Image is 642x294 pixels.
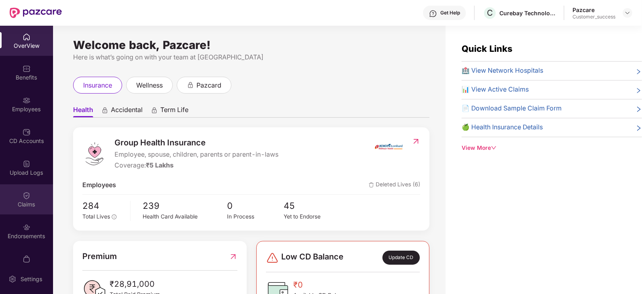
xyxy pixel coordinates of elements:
[82,250,117,263] span: Premium
[22,192,31,200] img: svg+xml;base64,PHN2ZyBpZD0iQ2xhaW0iIHhtbG5zPSJodHRwOi8vd3d3LnczLm9yZy8yMDAwL3N2ZyIgd2lkdGg9IjIwIi...
[73,42,429,48] div: Welcome back, Pazcare!
[8,275,16,283] img: svg+xml;base64,PHN2ZyBpZD0iU2V0dGluZy0yMHgyMCIgeG1sbnM9Imh0dHA6Ly93d3cudzMub3JnLzIwMDAvc3ZnIiB3aW...
[22,255,31,263] img: svg+xml;base64,PHN2ZyBpZD0iTXlfT3JkZXJzIiBkYXRhLW5hbWU9Ik15IE9yZGVycyIgeG1sbnM9Imh0dHA6Ly93d3cudz...
[572,6,615,14] div: Pazcare
[22,128,31,136] img: svg+xml;base64,PHN2ZyBpZD0iQ0RfQWNjb3VudHMiIGRhdGEtbmFtZT0iQ0QgQWNjb3VudHMiIHhtbG5zPSJodHRwOi8vd3...
[636,86,642,95] span: right
[462,104,562,114] span: 📄 Download Sample Claim Form
[229,250,237,263] img: RedirectIcon
[10,8,62,18] img: New Pazcare Logo
[22,160,31,168] img: svg+xml;base64,PHN2ZyBpZD0iVXBsb2FkX0xvZ3MiIGRhdGEtbmFtZT0iVXBsb2FkIExvZ3MiIHhtbG5zPSJodHRwOi8vd3...
[22,96,31,104] img: svg+xml;base64,PHN2ZyBpZD0iRW1wbG95ZWVzIiB4bWxucz0iaHR0cDovL3d3dy53My5vcmcvMjAwMC9zdmciIHdpZHRoPS...
[73,106,93,117] span: Health
[160,106,188,117] span: Term Life
[114,137,278,149] span: Group Health Insurance
[82,142,106,166] img: logo
[374,137,404,157] img: insurerIcon
[636,67,642,76] span: right
[462,144,642,153] div: View More
[227,199,284,212] span: 0
[22,223,31,231] img: svg+xml;base64,PHN2ZyBpZD0iRW5kb3JzZW1lbnRzIiB4bWxucz0iaHR0cDovL3d3dy53My5vcmcvMjAwMC9zdmciIHdpZH...
[572,14,615,20] div: Customer_success
[22,33,31,41] img: svg+xml;base64,PHN2ZyBpZD0iSG9tZSIgeG1sbnM9Imh0dHA6Ly93d3cudzMub3JnLzIwMDAvc3ZnIiB3aWR0aD0iMjAiIG...
[187,81,194,88] div: animation
[266,251,279,264] img: svg+xml;base64,PHN2ZyBpZD0iRGFuZ2VyLTMyeDMyIiB4bWxucz0iaHR0cDovL3d3dy53My5vcmcvMjAwMC9zdmciIHdpZH...
[624,10,631,16] img: svg+xml;base64,PHN2ZyBpZD0iRHJvcGRvd24tMzJ4MzIiIHhtbG5zPSJodHRwOi8vd3d3LnczLm9yZy8yMDAwL3N2ZyIgd2...
[136,80,163,90] span: wellness
[429,10,437,18] img: svg+xml;base64,PHN2ZyBpZD0iSGVscC0zMngzMiIgeG1sbnM9Imh0dHA6Ly93d3cudzMub3JnLzIwMDAvc3ZnIiB3aWR0aD...
[462,122,543,133] span: 🍏 Health Insurance Details
[151,106,158,114] div: animation
[462,66,543,76] span: 🏥 View Network Hospitals
[636,124,642,133] span: right
[196,80,221,90] span: pazcard
[146,161,174,169] span: ₹5 Lakhs
[83,80,112,90] span: insurance
[487,8,493,18] span: C
[491,145,497,151] span: down
[462,43,512,54] span: Quick Links
[82,199,125,212] span: 284
[462,85,529,95] span: 📊 View Active Claims
[382,251,420,264] div: Update CD
[114,150,278,160] span: Employee, spouse, children, parents or parent-in-laws
[284,199,340,212] span: 45
[499,9,556,17] div: Curebay Technologies pvt ltd
[281,251,343,264] span: Low CD Balance
[22,65,31,73] img: svg+xml;base64,PHN2ZyBpZD0iQmVuZWZpdHMiIHhtbG5zPSJodHRwOi8vd3d3LnczLm9yZy8yMDAwL3N2ZyIgd2lkdGg9Ij...
[284,212,340,221] div: Yet to Endorse
[369,182,374,188] img: deleteIcon
[18,275,45,283] div: Settings
[227,212,284,221] div: In Process
[110,278,160,290] span: ₹28,91,000
[293,279,349,291] span: ₹0
[143,212,227,221] div: Health Card Available
[111,106,143,117] span: Accidental
[112,214,117,219] span: info-circle
[412,137,420,145] img: RedirectIcon
[114,161,278,171] div: Coverage:
[636,105,642,114] span: right
[440,10,460,16] div: Get Help
[82,213,110,220] span: Total Lives
[369,180,420,190] span: Deleted Lives (6)
[73,52,429,62] div: Here is what’s going on with your team at [GEOGRAPHIC_DATA]
[101,106,108,114] div: animation
[82,180,116,190] span: Employees
[143,199,227,212] span: 239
